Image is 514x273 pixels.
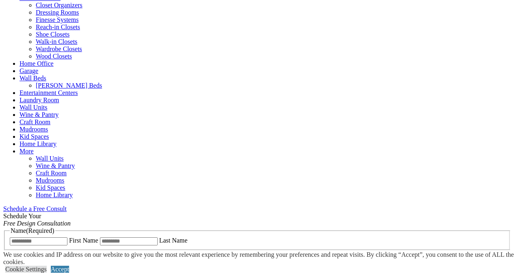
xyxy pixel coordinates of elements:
[36,31,69,38] a: Shoe Closets
[20,60,54,67] a: Home Office
[3,220,71,227] em: Free Design Consultation
[20,104,47,111] a: Wall Units
[36,155,63,162] a: Wall Units
[36,162,75,169] a: Wine & Pantry
[36,45,82,52] a: Wardrobe Closets
[36,82,102,89] a: [PERSON_NAME] Beds
[36,184,65,191] a: Kid Spaces
[24,250,52,257] span: (Required)
[5,266,47,273] a: Cookie Settings
[3,213,71,227] span: Schedule Your
[20,111,59,118] a: Wine & Pantry
[10,227,55,234] legend: Name
[36,24,80,30] a: Reach-in Closets
[20,133,49,140] a: Kid Spaces
[36,2,82,9] a: Closet Organizers
[20,97,59,103] a: Laundry Room
[69,237,98,244] label: First Name
[26,227,54,234] span: (Required)
[20,148,34,155] a: More menu text will display only on big screen
[51,266,69,273] a: Accept
[3,250,53,257] label: Country
[20,89,78,96] a: Entertainment Centers
[36,38,77,45] a: Walk-in Closets
[20,67,38,74] a: Garage
[36,53,72,60] a: Wood Closets
[36,170,67,176] a: Craft Room
[36,177,64,184] a: Mudrooms
[3,205,67,212] a: Schedule a Free Consult (opens a dropdown menu)
[36,191,73,198] a: Home Library
[159,237,188,244] label: Last Name
[3,251,514,266] div: We use cookies and IP address on our website to give you the most relevant experience by remember...
[36,16,78,23] a: Finesse Systems
[20,118,50,125] a: Craft Room
[36,9,79,16] a: Dressing Rooms
[20,75,46,82] a: Wall Beds
[20,126,48,133] a: Mudrooms
[20,140,56,147] a: Home Library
